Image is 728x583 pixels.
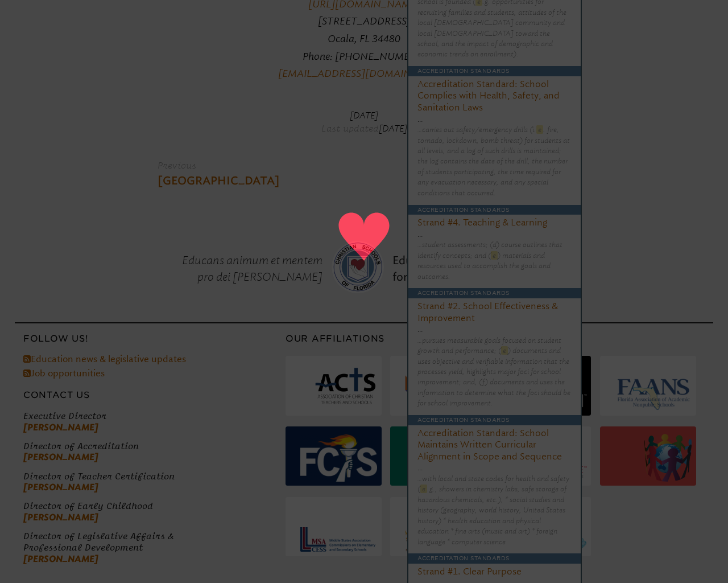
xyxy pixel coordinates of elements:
[491,251,498,260] mark: e
[23,500,286,512] span: Director of Early Childhood
[23,410,286,422] span: Executive Director
[286,332,714,345] h3: Our Affiliations
[23,451,98,462] a: [PERSON_NAME]
[405,375,482,411] img: Christian Schools International
[350,110,378,121] span: [DATE]
[417,298,572,324] a: Strand #2. School Effectiveness & Improvement
[420,485,427,493] mark: e
[300,434,377,482] img: Florida Council of Independent Schools
[23,470,286,482] span: Director of Teacher Certification
[408,553,581,564] p: Accreditation Standards
[388,225,584,314] p: Educating hearts and minds for [DEMOGRAPHIC_DATA]’s glory
[408,425,581,463] h3: Accreditation Standard: School Maintains Written Curricular Alignment in Scope and Sequence
[332,241,384,293] img: csf-logo-web-colors.png
[278,67,450,80] a: [EMAIL_ADDRESS][DOMAIN_NAME]
[408,76,581,114] h3: Accreditation Standard: School Complies with Health, Safety, and Sanitation Laws
[408,288,581,298] p: Accreditation Standards
[143,225,327,314] p: Educans animum et mentem pro dei [PERSON_NAME]
[23,482,98,492] a: [PERSON_NAME]
[408,298,581,324] h3: Strand #2. School Effectiveness & Improvement
[536,125,543,134] mark: e
[158,159,315,172] label: Previous
[417,462,572,474] p: …
[314,363,377,411] img: Association of Christian Teachers & Schools
[417,215,572,228] a: Strand #4. Teaching & Learning
[417,76,572,114] a: Accreditation Standard: School Complies with Health, Safety, and Sanitation Laws
[417,335,572,409] p: …pursues measurable goals focused on student growth and performance; ( ) documents and uses objec...
[23,354,186,364] a: Education news & legislative updates
[15,388,286,401] h3: Contact Us
[408,415,581,425] p: Accreditation Standards
[408,205,581,215] p: Accreditation Standards
[23,440,286,452] span: Director of Accreditation
[417,240,572,282] p: …student assessments; (d) course outlines that identify concepts; and ( ) materials and resources...
[300,527,377,552] img: Middle States Association of Colleges and Schools Commissions on Elementary and Secondary Schools
[405,530,482,552] img: National Council for Private School Accreditation
[23,512,98,523] a: [PERSON_NAME]
[15,332,286,345] h3: Follow Us!
[23,553,98,564] a: [PERSON_NAME]
[615,377,692,411] img: Florida Association of Academic Nonpublic Schools
[501,346,508,355] mark: e
[417,229,572,240] p: …
[23,530,286,553] span: Director of Legislative Affairs & Professional Development
[249,100,478,139] p: Last updated
[23,422,98,433] a: [PERSON_NAME]
[417,474,572,547] p: …with local and state codes for health and safety ( .g., showers in chemistry labs, safe storage ...
[417,114,572,125] p: …
[417,125,572,198] p: …carries out safety/emergency drills (i. . fire, tornado, lockdown, bomb threat) for students at ...
[408,66,581,76] p: Accreditation Standards
[158,174,280,190] a: [GEOGRAPHIC_DATA]
[379,123,407,134] span: [DATE]
[408,564,581,577] h3: Strand #1. Clear Purpose
[644,434,692,482] img: International Alliance for School Accreditation
[417,425,572,463] a: Accreditation Standard: School Maintains Written Curricular Alignment in Scope and Sequence
[417,324,572,335] p: …
[417,564,572,577] a: Strand #1. Clear Purpose
[23,368,105,379] a: Job opportunities
[408,215,581,228] h3: Strand #4. Teaching & Learning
